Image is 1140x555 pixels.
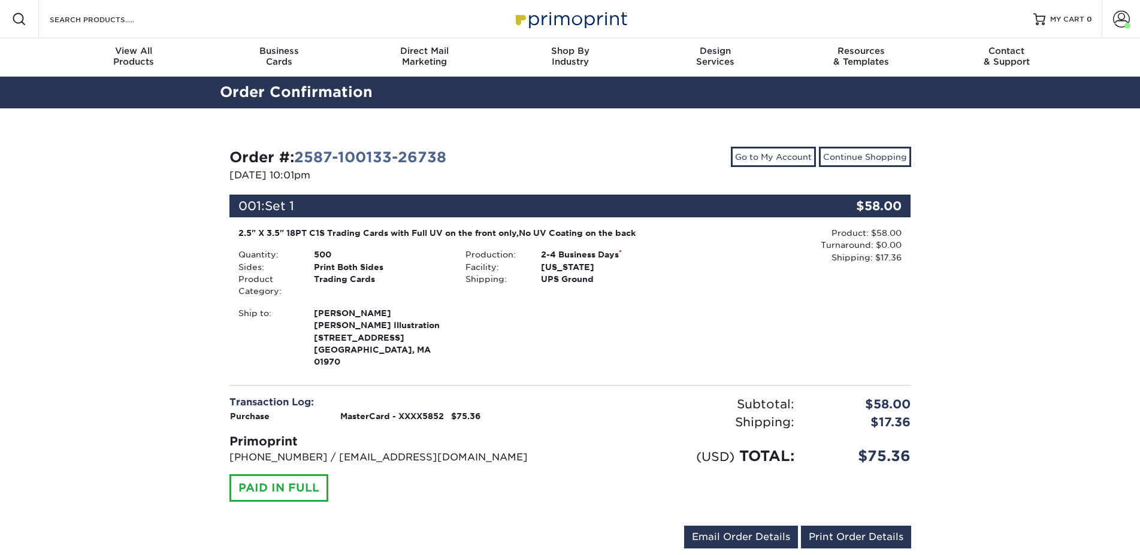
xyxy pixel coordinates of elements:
[61,46,207,56] span: View All
[731,147,816,167] a: Go to My Account
[801,526,911,548] a: Print Order Details
[314,319,447,331] span: [PERSON_NAME] Illustration
[206,46,352,56] span: Business
[238,227,675,239] div: 2.5" X 3.5" 18PT C1S Trading Cards with Full UV on the front only,No UV Coating on the back
[497,38,643,77] a: Shop ByIndustry
[788,46,934,56] span: Resources
[788,38,934,77] a: Resources& Templates
[497,46,643,56] span: Shop By
[340,411,444,421] strong: MasterCard - XXXX5852
[314,307,447,319] span: [PERSON_NAME]
[305,261,456,273] div: Print Both Sides
[643,46,788,67] div: Services
[532,261,684,273] div: [US_STATE]
[61,38,207,77] a: View AllProducts
[352,38,497,77] a: Direct MailMarketing
[803,445,920,467] div: $75.36
[788,46,934,67] div: & Templates
[570,395,803,413] div: Subtotal:
[305,273,456,298] div: Trading Cards
[684,227,902,263] div: Product: $58.00 Turnaround: $0.00 Shipping: $17.36
[229,432,561,450] div: Primoprint
[206,46,352,67] div: Cards
[294,148,446,166] a: 2587-100133-26738
[229,474,328,502] div: PAID IN FULL
[206,38,352,77] a: BusinessCards
[265,199,294,213] span: Set 1
[229,195,797,217] div: 001:
[229,148,446,166] strong: Order #:
[643,46,788,56] span: Design
[211,81,930,104] h2: Order Confirmation
[456,248,532,260] div: Production:
[497,46,643,67] div: Industry
[1087,15,1092,23] span: 0
[314,332,447,344] span: [STREET_ADDRESS]
[229,307,305,368] div: Ship to:
[819,147,911,167] a: Continue Shopping
[803,395,920,413] div: $58.00
[934,46,1079,56] span: Contact
[352,46,497,67] div: Marketing
[61,46,207,67] div: Products
[532,273,684,285] div: UPS Ground
[352,46,497,56] span: Direct Mail
[684,526,798,548] a: Email Order Details
[229,273,305,298] div: Product Category:
[934,46,1079,67] div: & Support
[739,447,794,465] span: TOTAL:
[229,168,561,183] p: [DATE] 10:01pm
[456,261,532,273] div: Facility:
[643,38,788,77] a: DesignServices
[230,411,270,421] strong: Purchase
[570,413,803,431] div: Shipping:
[803,413,920,431] div: $17.36
[934,38,1079,77] a: Contact& Support
[49,12,165,26] input: SEARCH PRODUCTS.....
[696,449,734,464] small: (USD)
[229,450,561,465] p: [PHONE_NUMBER] / [EMAIL_ADDRESS][DOMAIN_NAME]
[451,411,480,421] strong: $75.36
[456,273,532,285] div: Shipping:
[1050,14,1084,25] span: MY CART
[229,248,305,260] div: Quantity:
[510,6,630,32] img: Primoprint
[797,195,911,217] div: $58.00
[314,307,447,367] strong: [GEOGRAPHIC_DATA], MA 01970
[305,248,456,260] div: 500
[229,395,561,410] div: Transaction Log:
[532,248,684,260] div: 2-4 Business Days
[229,261,305,273] div: Sides:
